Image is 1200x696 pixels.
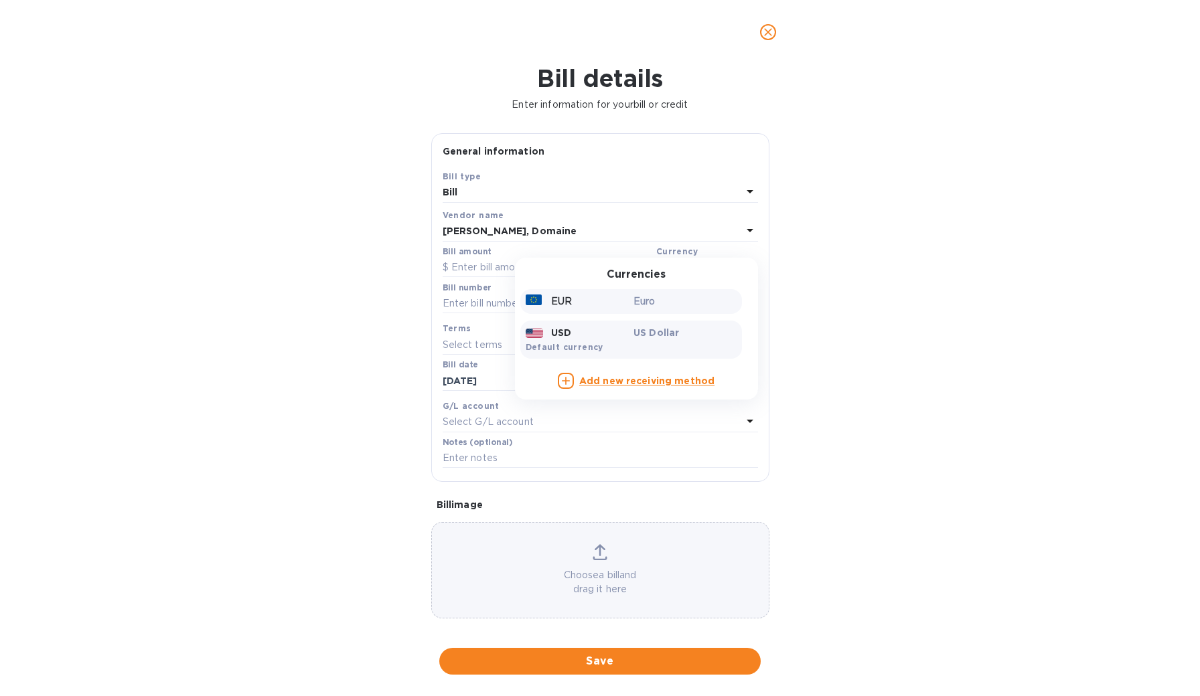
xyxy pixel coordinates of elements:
[443,401,500,411] b: G/L account
[11,64,1189,92] h1: Bill details
[11,98,1189,112] p: Enter information for your bill or credit
[439,648,761,675] button: Save
[526,342,603,352] b: Default currency
[443,258,651,278] input: $ Enter bill amount
[526,329,544,338] img: USD
[633,326,737,339] p: US Dollar
[443,187,458,197] b: Bill
[443,438,513,446] label: Notes (optional)
[443,248,491,256] label: Bill amount
[443,171,481,181] b: Bill type
[432,568,769,596] p: Choose a bill and drag it here
[551,294,572,309] p: EUR
[443,210,504,220] b: Vendor name
[579,375,715,386] b: Add new receiving method
[656,246,698,256] b: Currency
[450,653,750,669] span: Save
[437,498,764,511] p: Bill image
[443,284,491,292] label: Bill number
[607,268,666,281] h3: Currencies
[443,361,478,369] label: Bill date
[443,415,534,429] p: Select G/L account
[443,338,503,352] p: Select terms
[443,323,471,333] b: Terms
[443,448,758,468] input: Enter notes
[633,294,737,309] p: Euro
[443,371,569,391] input: Select date
[443,226,577,236] b: [PERSON_NAME], Domaine
[443,146,545,157] b: General information
[752,16,784,48] button: close
[551,326,571,339] p: USD
[443,294,758,314] input: Enter bill number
